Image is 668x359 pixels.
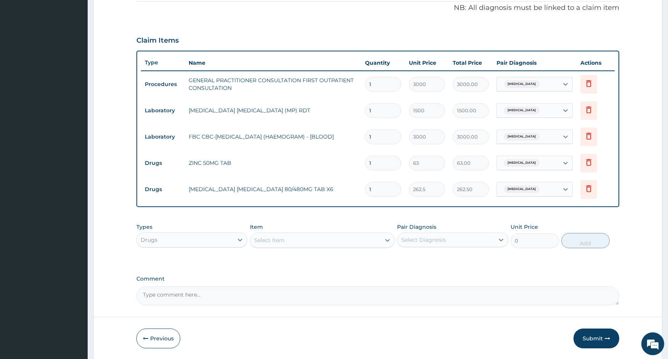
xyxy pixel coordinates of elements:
p: NB: All diagnosis must be linked to a claim item [136,3,619,13]
th: Quantity [361,55,405,70]
th: Total Price [449,55,493,70]
th: Actions [577,55,615,70]
td: Laboratory [141,130,185,144]
th: Name [185,55,361,70]
td: [MEDICAL_DATA] [MEDICAL_DATA] (MP) RDT [185,103,361,118]
h3: Claim Items [136,37,179,45]
span: [MEDICAL_DATA] [504,107,540,114]
td: Drugs [141,156,185,170]
span: [MEDICAL_DATA] [504,159,540,167]
div: Minimize live chat window [125,4,143,22]
th: Type [141,56,185,70]
span: [MEDICAL_DATA] [504,133,540,140]
td: ZINC 50MG TAB [185,155,361,171]
button: Add [561,233,610,248]
label: Comment [136,276,619,282]
span: [MEDICAL_DATA] [504,185,540,193]
textarea: Type your message and hit 'Enter' [4,208,145,235]
img: d_794563401_company_1708531726252_794563401 [14,38,31,57]
div: Drugs [141,236,157,244]
th: Unit Price [405,55,449,70]
td: Laboratory [141,104,185,118]
span: We're online! [44,96,105,173]
th: Pair Diagnosis [493,55,577,70]
div: Select Item [254,236,285,244]
div: Select Diagnosis [401,236,446,244]
button: Previous [136,329,180,348]
div: Chat with us now [40,43,128,53]
label: Item [250,223,263,231]
td: Procedures [141,77,185,91]
span: [MEDICAL_DATA] [504,80,540,88]
label: Types [136,224,152,230]
td: GENERAL PRACTITIONER CONSULTATION FIRST OUTPATIENT CONSULTATION [185,73,361,96]
td: [MEDICAL_DATA] [MEDICAL_DATA] 80/480MG TAB X6 [185,182,361,197]
td: FBC CBC-[MEDICAL_DATA] (HAEMOGRAM) - [BLOOD] [185,129,361,144]
label: Unit Price [511,223,538,231]
label: Pair Diagnosis [397,223,436,231]
button: Submit [573,329,619,348]
td: Drugs [141,182,185,196]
